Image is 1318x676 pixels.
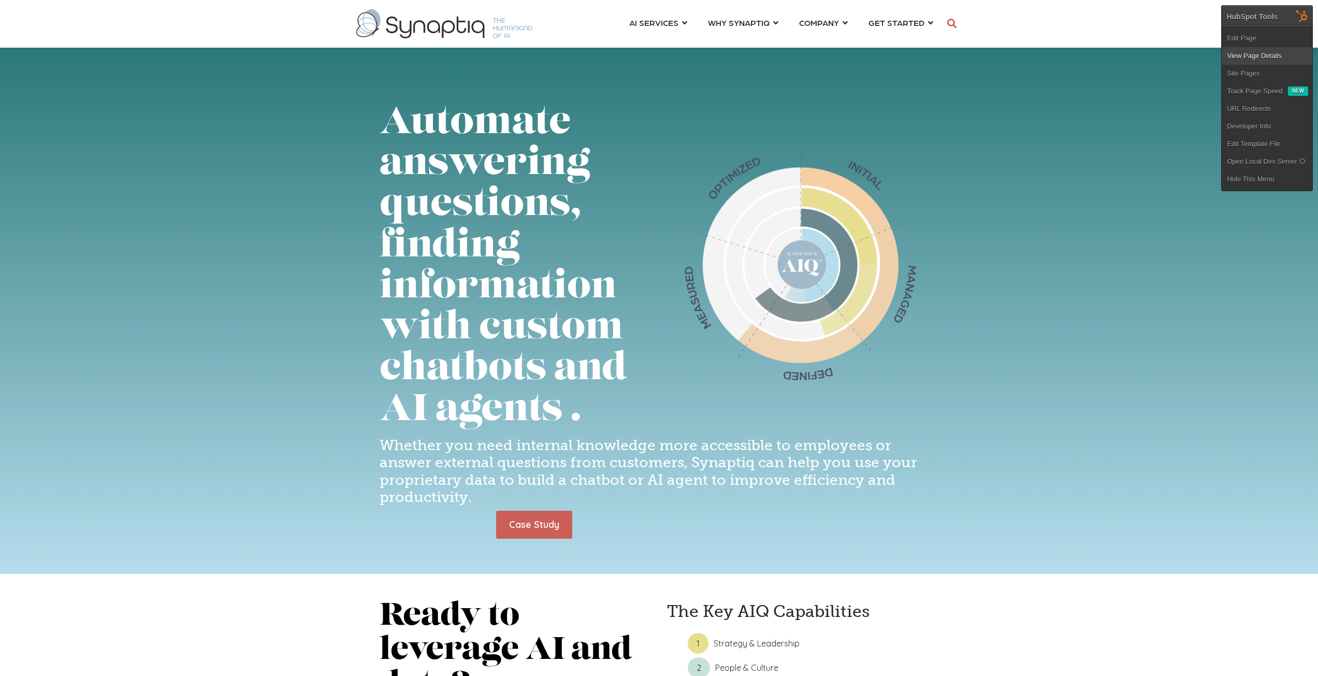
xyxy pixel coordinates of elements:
[1222,170,1312,188] a: Hide This Menu
[799,16,839,30] span: COMPANY
[1222,65,1312,82] a: Site Pages
[688,637,939,651] li: Strategy & Leadership
[708,16,770,30] span: WHY SYNAPTIQ
[356,9,532,38] img: synaptiq logo-1
[380,511,488,537] iframe: Embedded CTA
[1222,100,1312,118] a: URL Redirects
[1222,118,1312,135] a: Developer Info
[667,601,939,623] h3: The Key AIQ Capabilities
[1222,47,1312,65] a: View Page Details
[1288,87,1308,96] div: New
[1222,153,1312,170] a: Open Local Dev Server
[1222,135,1312,153] a: Edit Template File
[1291,5,1313,27] img: HubSpot Tools Menu Toggle
[666,150,938,380] img: AIQ-Wheel_nolegend-tinified
[868,13,933,32] a: GET STARTED
[1222,30,1312,47] a: Edit Page
[380,437,939,506] h4: Whether you need internal knowledge more accessible to employees or answer external questions fro...
[868,16,924,30] span: GET STARTED
[496,511,572,539] a: Case Study
[1222,82,1287,100] a: Track Page Speed
[619,5,944,42] nav: menu
[1221,5,1313,191] div: HubSpot Tools Edit PageView Page DetailsSite Pages Track Page Speed New URL RedirectsDeveloper In...
[629,13,687,32] a: AI SERVICES
[1226,12,1278,21] div: HubSpot Tools
[799,13,848,32] a: COMPANY
[708,13,778,32] a: WHY SYNAPTIQ
[629,16,678,30] span: AI SERVICES
[380,104,652,432] h1: Automate answering questions, finding information with custom chatbots and AI agents .
[688,661,939,675] li: People & Culture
